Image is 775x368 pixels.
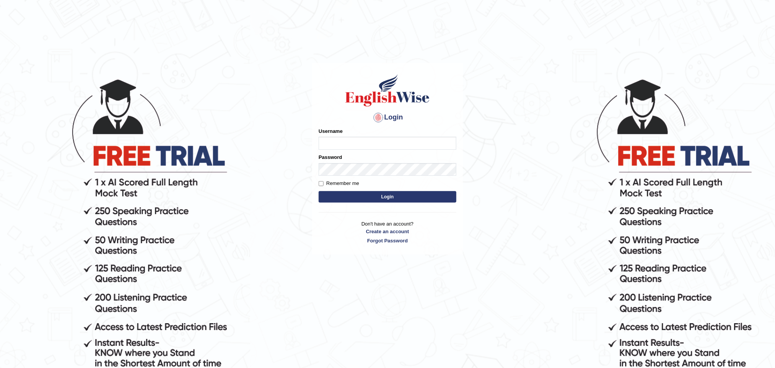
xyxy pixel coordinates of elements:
label: Username [319,128,343,135]
label: Password [319,154,342,161]
button: Login [319,191,456,203]
label: Remember me [319,180,359,187]
a: Create an account [319,228,456,235]
a: Forgot Password [319,237,456,244]
img: Logo of English Wise sign in for intelligent practice with AI [344,73,431,108]
h4: Login [319,111,456,124]
p: Don't have an account? [319,220,456,244]
input: Remember me [319,181,324,186]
